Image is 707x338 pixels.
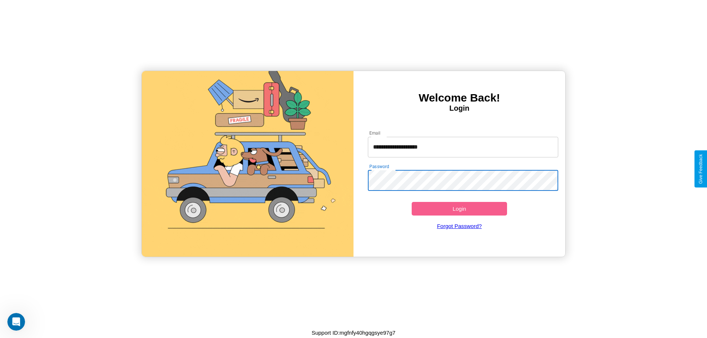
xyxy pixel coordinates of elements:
[7,313,25,331] iframe: Intercom live chat
[312,328,395,338] p: Support ID: mgfnfy40hgqgsye97g7
[369,163,389,170] label: Password
[353,104,565,113] h4: Login
[364,216,555,236] a: Forgot Password?
[353,92,565,104] h3: Welcome Back!
[412,202,507,216] button: Login
[142,71,353,257] img: gif
[698,154,703,184] div: Give Feedback
[369,130,381,136] label: Email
